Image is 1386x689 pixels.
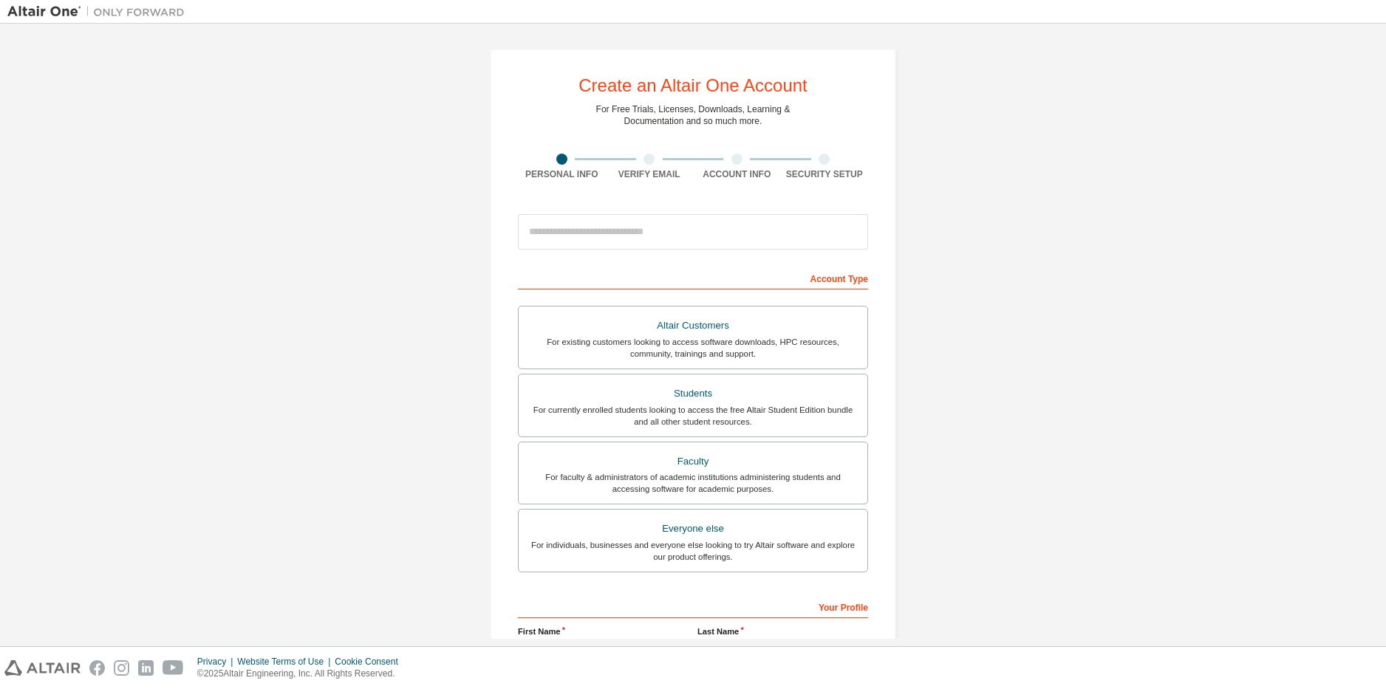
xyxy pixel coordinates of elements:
[528,539,858,563] div: For individuals, businesses and everyone else looking to try Altair software and explore our prod...
[197,656,237,668] div: Privacy
[528,451,858,472] div: Faculty
[596,103,791,127] div: For Free Trials, Licenses, Downloads, Learning & Documentation and so much more.
[7,4,192,19] img: Altair One
[114,660,129,676] img: instagram.svg
[335,656,406,668] div: Cookie Consent
[528,315,858,336] div: Altair Customers
[197,668,407,680] p: © 2025 Altair Engineering, Inc. All Rights Reserved.
[89,660,105,676] img: facebook.svg
[528,404,858,428] div: For currently enrolled students looking to access the free Altair Student Edition bundle and all ...
[518,168,606,180] div: Personal Info
[138,660,154,676] img: linkedin.svg
[697,625,868,637] label: Last Name
[781,168,869,180] div: Security Setup
[518,266,868,289] div: Account Type
[163,660,184,676] img: youtube.svg
[528,383,858,404] div: Students
[606,168,694,180] div: Verify Email
[518,594,868,618] div: Your Profile
[4,660,81,676] img: altair_logo.svg
[237,656,335,668] div: Website Terms of Use
[693,168,781,180] div: Account Info
[578,77,808,95] div: Create an Altair One Account
[528,518,858,539] div: Everyone else
[528,471,858,495] div: For faculty & administrators of academic institutions administering students and accessing softwa...
[528,336,858,360] div: For existing customers looking to access software downloads, HPC resources, community, trainings ...
[518,625,689,637] label: First Name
